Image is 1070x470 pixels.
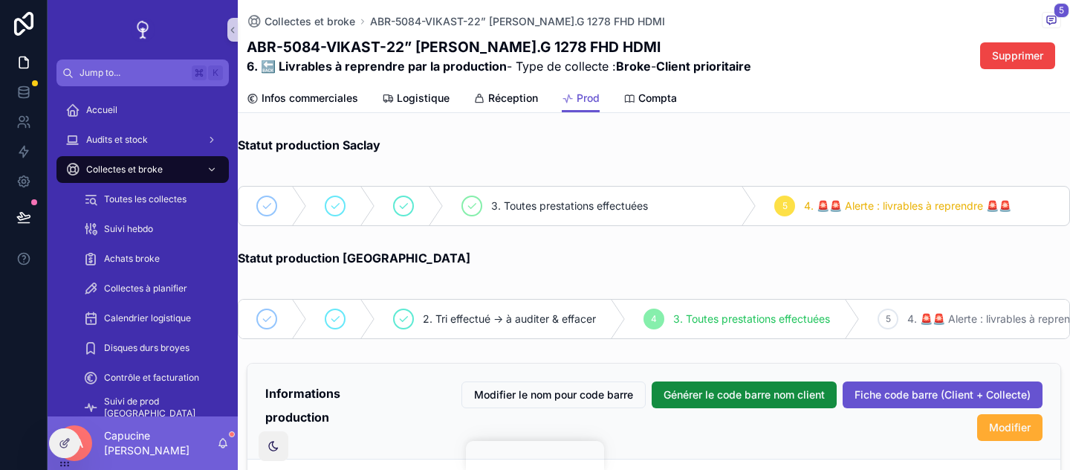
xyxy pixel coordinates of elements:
span: Audits et stock [86,134,148,146]
h2: Informations production [265,382,404,429]
span: Prod [577,91,600,106]
span: 4 [651,313,657,325]
strong: Client prioritaire [656,59,751,74]
button: Jump to...K [56,59,229,86]
h1: ABR-5084-VIKAST-22” [PERSON_NAME].G 1278 FHD HDMI [247,36,751,57]
strong: 6. 🔙 Livrables à reprendre par la production [247,59,507,74]
span: Collectes à planifier [104,283,187,294]
span: Contrôle et facturation [104,372,199,384]
a: Accueil [56,97,229,123]
span: Collectes et broke [86,164,163,176]
button: Supprimer [980,42,1055,69]
a: Disques durs broyes [74,335,229,361]
span: 5 [782,200,788,212]
span: Générer le code barre nom client [664,387,825,402]
button: Fiche code barre (Client + Collecte) [843,382,1043,408]
h2: Statut production [GEOGRAPHIC_DATA] [238,250,470,266]
span: Disques durs broyes [104,342,189,354]
span: 2. Tri effectué -> à auditer & effacer [423,312,596,326]
img: App logo [131,18,155,42]
span: Collectes et broke [265,14,355,29]
span: 3. Toutes prestations effectuées [491,199,648,213]
span: 4. 🚨🚨 Alerte : livrables à reprendre 🚨🚨 [804,199,1011,213]
span: 5 [886,313,891,325]
a: Contrôle et facturation [74,364,229,391]
span: Compta [638,91,677,106]
p: Capucine [PERSON_NAME] [104,428,217,458]
span: Logistique [397,91,450,106]
span: Modifier [989,420,1031,435]
span: - Type de collecte : - [247,57,751,75]
button: Modifier [977,414,1043,441]
a: Collectes et broke [247,14,355,29]
button: Générer le code barre nom client [652,382,837,408]
button: 5 [1042,12,1061,30]
span: Accueil [86,104,117,116]
span: Fiche code barre (Client + Collecte) [855,387,1031,402]
a: Suivi de prod [GEOGRAPHIC_DATA] [74,394,229,421]
a: Calendrier logistique [74,305,229,332]
button: Modifier le nom pour code barre [461,382,646,408]
span: Jump to... [80,67,186,79]
span: Infos commerciales [262,91,358,106]
a: Toutes les collectes [74,186,229,213]
a: Infos commerciales [247,85,358,115]
a: Compta [623,85,677,115]
a: ABR-5084-VIKAST-22” [PERSON_NAME].G 1278 FHD HDMI [370,14,665,29]
span: 3. Toutes prestations effectuées [673,312,830,326]
a: Suivi hebdo [74,216,229,242]
span: Suivi hebdo [104,223,153,235]
span: Achats broke [104,253,160,265]
a: Audits et stock [56,126,229,153]
span: Suivi de prod [GEOGRAPHIC_DATA] [104,396,214,419]
span: Réception [488,91,538,106]
span: Toutes les collectes [104,193,187,205]
span: K [210,67,221,79]
span: 5 [1054,3,1069,18]
div: scrollable content [48,86,238,416]
span: Supprimer [992,48,1043,63]
a: Achats broke [74,245,229,272]
a: Collectes à planifier [74,275,229,302]
h2: Statut production Saclay [238,137,380,153]
a: Prod [562,85,600,113]
strong: Broke [616,59,651,74]
a: Logistique [382,85,450,115]
a: Réception [473,85,538,115]
span: Modifier le nom pour code barre [474,387,633,402]
span: Calendrier logistique [104,312,191,324]
a: Collectes et broke [56,156,229,183]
